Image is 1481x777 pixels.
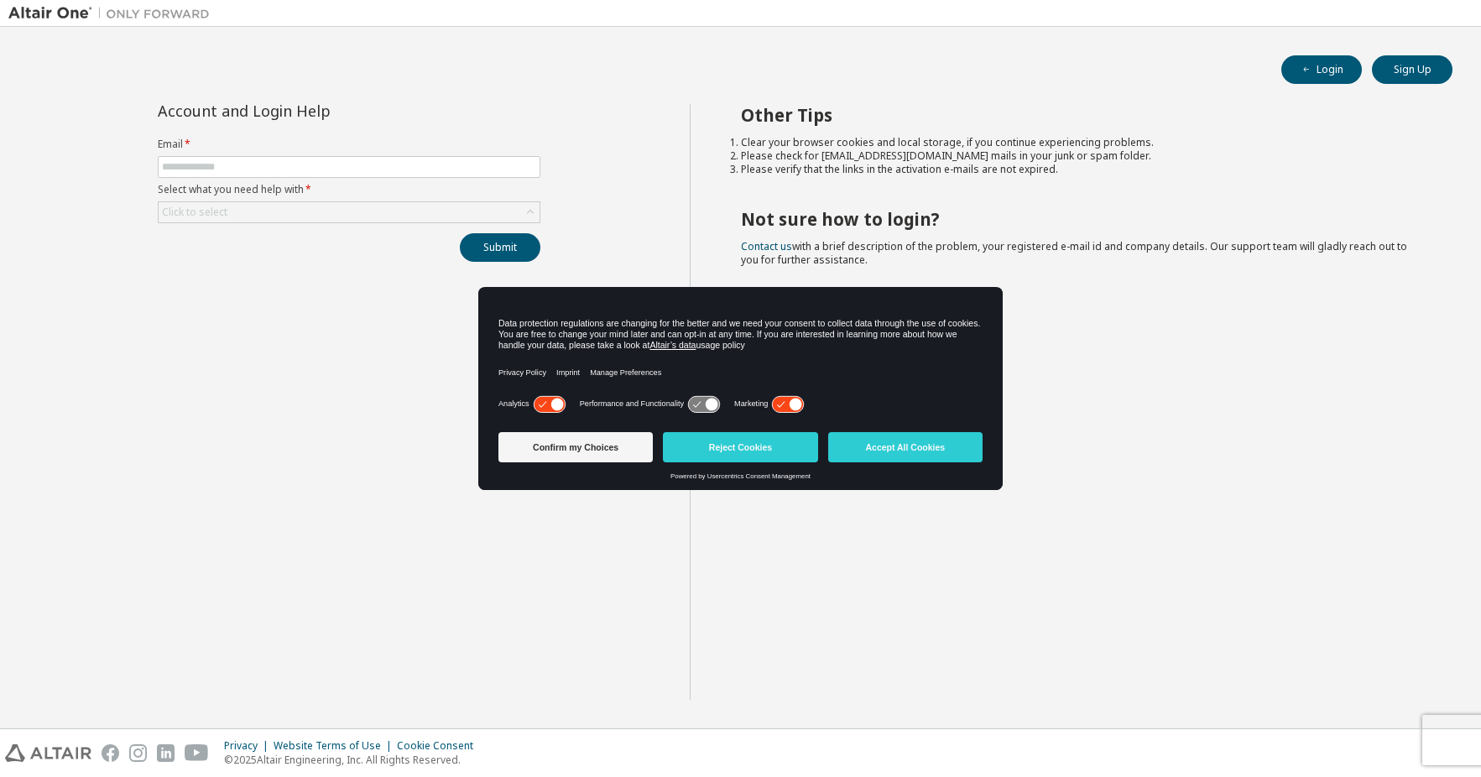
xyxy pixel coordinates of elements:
label: Email [158,138,540,151]
img: instagram.svg [129,744,147,762]
li: Clear your browser cookies and local storage, if you continue experiencing problems. [741,136,1422,149]
div: Click to select [162,206,227,219]
img: Altair One [8,5,218,22]
label: Select what you need help with [158,183,540,196]
div: Privacy [224,739,274,753]
button: Login [1281,55,1362,84]
span: with a brief description of the problem, your registered e-mail id and company details. Our suppo... [741,239,1407,267]
a: Contact us [741,239,792,253]
li: Please verify that the links in the activation e-mails are not expired. [741,163,1422,176]
div: Click to select [159,202,540,222]
button: Submit [460,233,540,262]
h2: Not sure how to login? [741,208,1422,230]
h2: Other Tips [741,104,1422,126]
img: linkedin.svg [157,744,175,762]
img: youtube.svg [185,744,209,762]
div: Account and Login Help [158,104,464,117]
img: facebook.svg [102,744,119,762]
div: Cookie Consent [397,739,483,753]
li: Please check for [EMAIL_ADDRESS][DOMAIN_NAME] mails in your junk or spam folder. [741,149,1422,163]
img: altair_logo.svg [5,744,91,762]
p: © 2025 Altair Engineering, Inc. All Rights Reserved. [224,753,483,767]
div: Website Terms of Use [274,739,397,753]
button: Sign Up [1372,55,1452,84]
